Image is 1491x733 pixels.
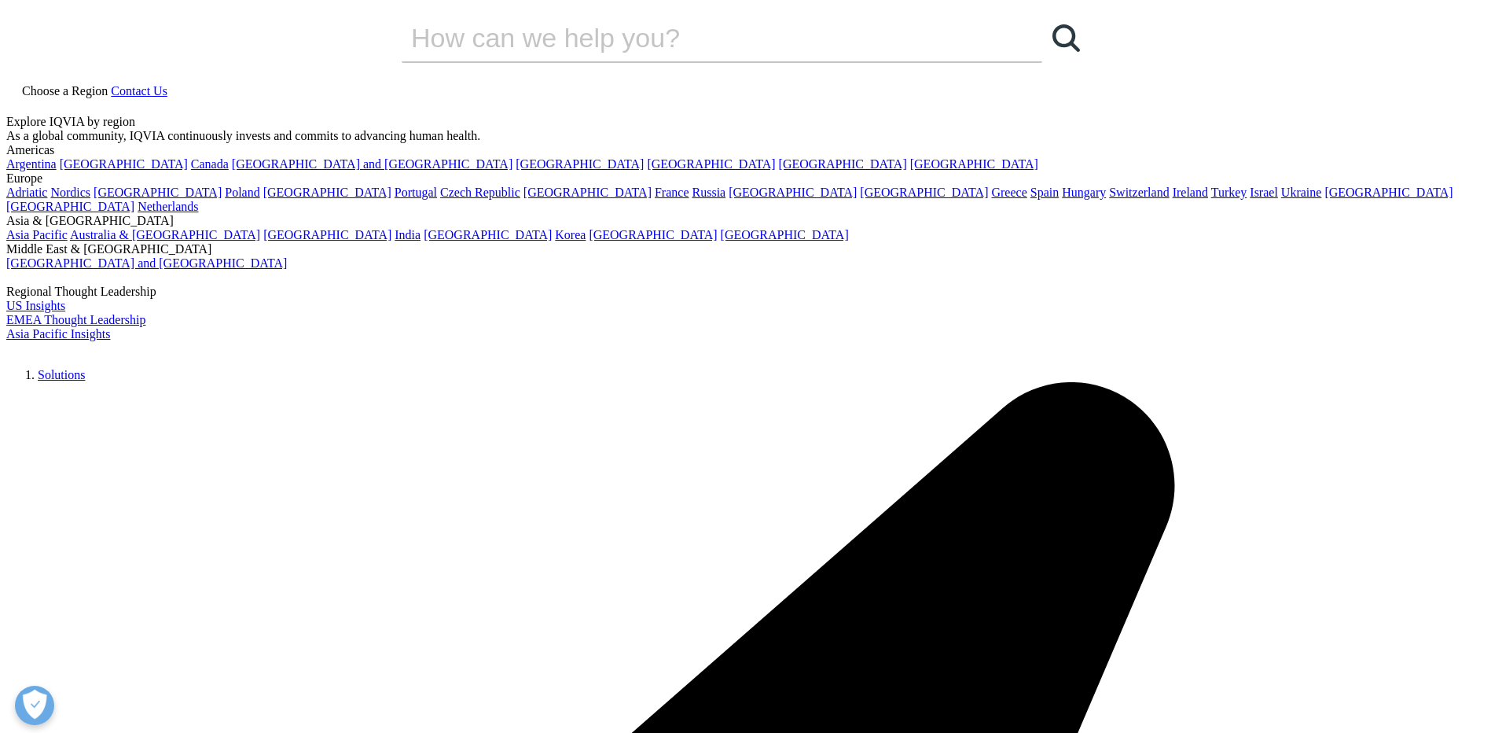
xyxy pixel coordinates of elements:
a: [GEOGRAPHIC_DATA] [721,228,849,241]
a: [GEOGRAPHIC_DATA] [589,228,717,241]
a: [GEOGRAPHIC_DATA] [263,228,391,241]
button: Apri preferenze [15,686,54,725]
a: France [655,186,689,199]
a: [GEOGRAPHIC_DATA] [729,186,857,199]
div: Middle East & [GEOGRAPHIC_DATA] [6,242,1485,256]
a: [GEOGRAPHIC_DATA] [523,186,652,199]
a: Canada [191,157,229,171]
a: Nordics [50,186,90,199]
div: Explore IQVIA by region [6,115,1485,129]
a: Ireland [1173,186,1208,199]
div: Americas [6,143,1485,157]
a: Spain [1030,186,1059,199]
a: Ukraine [1281,186,1322,199]
a: Hungary [1062,186,1106,199]
a: [GEOGRAPHIC_DATA] [516,157,644,171]
a: Cerca [1042,14,1089,61]
a: [GEOGRAPHIC_DATA] [60,157,188,171]
a: Contact Us [111,84,167,98]
a: [GEOGRAPHIC_DATA] [424,228,552,241]
a: [GEOGRAPHIC_DATA] [6,200,134,213]
svg: Search [1052,24,1080,52]
div: Regional Thought Leadership [6,285,1485,299]
a: [GEOGRAPHIC_DATA] and [GEOGRAPHIC_DATA] [6,256,287,270]
a: Switzerland [1109,186,1169,199]
a: Greece [991,186,1026,199]
a: Korea [555,228,586,241]
a: [GEOGRAPHIC_DATA] [647,157,775,171]
a: [GEOGRAPHIC_DATA] [779,157,907,171]
div: As a global community, IQVIA continuously invests and commits to advancing human health. [6,129,1485,143]
a: [GEOGRAPHIC_DATA] [263,186,391,199]
a: Poland [225,186,259,199]
a: US Insights [6,299,65,312]
div: Europe [6,171,1485,186]
input: Cerca [402,14,997,61]
a: Solutions [38,368,85,381]
div: Asia & [GEOGRAPHIC_DATA] [6,214,1485,228]
a: [GEOGRAPHIC_DATA] and [GEOGRAPHIC_DATA] [232,157,512,171]
a: Adriatic [6,186,47,199]
a: Portugal [395,186,437,199]
a: EMEA Thought Leadership [6,313,145,326]
a: [GEOGRAPHIC_DATA] [910,157,1038,171]
a: Australia & [GEOGRAPHIC_DATA] [70,228,260,241]
a: [GEOGRAPHIC_DATA] [1324,186,1452,199]
a: Turkey [1211,186,1247,199]
span: Choose a Region [22,84,108,98]
a: [GEOGRAPHIC_DATA] [94,186,222,199]
a: Argentina [6,157,57,171]
a: Czech Republic [440,186,520,199]
a: [GEOGRAPHIC_DATA] [860,186,988,199]
a: Russia [692,186,726,199]
a: Netherlands [138,200,198,213]
a: India [395,228,420,241]
a: Israel [1250,186,1278,199]
a: Asia Pacific [6,228,68,241]
a: Asia Pacific Insights [6,327,110,341]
